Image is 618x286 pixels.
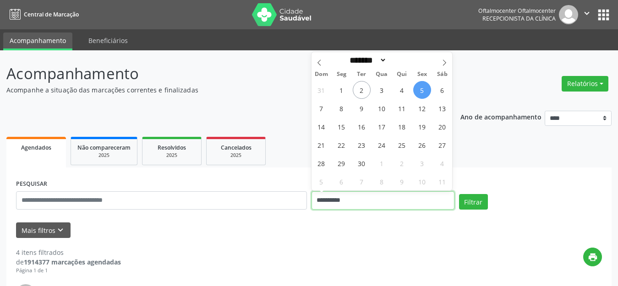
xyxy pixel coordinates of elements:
[333,81,350,99] span: Setembro 1, 2025
[312,99,330,117] span: Setembro 7, 2025
[372,71,392,77] span: Qua
[312,154,330,172] span: Setembro 28, 2025
[347,55,387,65] select: Month
[583,248,602,266] button: print
[333,173,350,190] span: Outubro 6, 2025
[331,71,351,77] span: Seg
[16,257,121,267] div: de
[393,81,411,99] span: Setembro 4, 2025
[393,118,411,135] span: Setembro 18, 2025
[16,267,121,275] div: Página 1 de 1
[413,136,431,154] span: Setembro 26, 2025
[413,99,431,117] span: Setembro 12, 2025
[373,154,391,172] span: Outubro 1, 2025
[559,5,578,24] img: img
[588,252,598,262] i: print
[387,55,417,65] input: Year
[478,7,556,15] div: Oftalmocenter Oftalmocenter
[6,7,79,22] a: Central de Marcação
[353,99,371,117] span: Setembro 9, 2025
[149,152,195,159] div: 2025
[413,154,431,172] span: Outubro 3, 2025
[351,71,372,77] span: Ter
[393,136,411,154] span: Setembro 25, 2025
[373,118,391,135] span: Setembro 17, 2025
[393,154,411,172] span: Outubro 2, 2025
[433,154,451,172] span: Outubro 4, 2025
[353,154,371,172] span: Setembro 30, 2025
[373,99,391,117] span: Setembro 10, 2025
[16,177,47,191] label: PESQUISAR
[433,136,451,154] span: Setembro 27, 2025
[460,111,541,122] p: Ano de acompanhamento
[333,99,350,117] span: Setembro 8, 2025
[578,5,596,24] button: 
[77,144,131,151] span: Não compareceram
[333,154,350,172] span: Setembro 29, 2025
[312,136,330,154] span: Setembro 21, 2025
[77,152,131,159] div: 2025
[433,81,451,99] span: Setembro 6, 2025
[6,85,430,95] p: Acompanhe a situação das marcações correntes e finalizadas
[221,144,252,151] span: Cancelados
[373,173,391,190] span: Outubro 8, 2025
[24,11,79,18] span: Central de Marcação
[312,118,330,135] span: Setembro 14, 2025
[582,8,592,18] i: 
[412,71,432,77] span: Sex
[353,118,371,135] span: Setembro 16, 2025
[353,81,371,99] span: Setembro 2, 2025
[6,62,430,85] p: Acompanhamento
[3,32,72,50] a: Acompanhamento
[459,194,488,210] button: Filtrar
[353,173,371,190] span: Outubro 7, 2025
[158,144,186,151] span: Resolvidos
[353,136,371,154] span: Setembro 23, 2025
[373,81,391,99] span: Setembro 3, 2025
[16,248,121,257] div: 4 itens filtrados
[432,71,452,77] span: Sáb
[312,173,330,190] span: Outubro 5, 2025
[562,76,608,92] button: Relatórios
[24,258,121,266] strong: 1914377 marcações agendadas
[333,136,350,154] span: Setembro 22, 2025
[82,32,134,49] a: Beneficiários
[312,71,332,77] span: Dom
[312,81,330,99] span: Agosto 31, 2025
[433,99,451,117] span: Setembro 13, 2025
[333,118,350,135] span: Setembro 15, 2025
[596,7,612,23] button: apps
[213,152,259,159] div: 2025
[482,15,556,22] span: Recepcionista da clínica
[393,173,411,190] span: Outubro 9, 2025
[393,99,411,117] span: Setembro 11, 2025
[413,81,431,99] span: Setembro 5, 2025
[413,118,431,135] span: Setembro 19, 2025
[16,222,71,238] button: Mais filtroskeyboard_arrow_down
[413,173,431,190] span: Outubro 10, 2025
[433,118,451,135] span: Setembro 20, 2025
[433,173,451,190] span: Outubro 11, 2025
[373,136,391,154] span: Setembro 24, 2025
[392,71,412,77] span: Qui
[21,144,51,151] span: Agendados
[55,225,66,235] i: keyboard_arrow_down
